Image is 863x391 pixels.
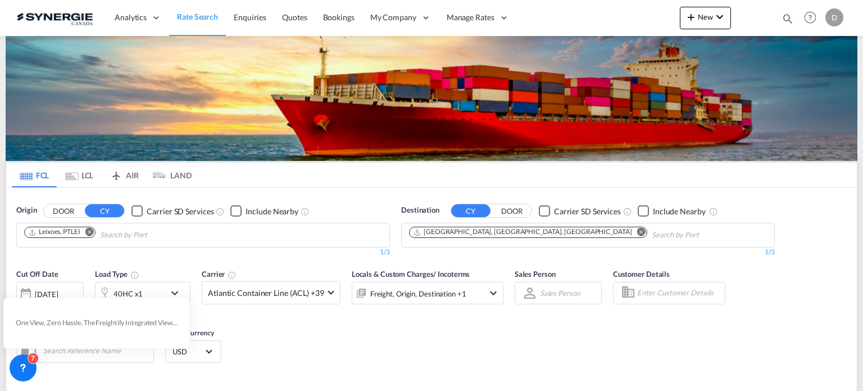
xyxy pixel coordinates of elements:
span: / Incoterms [433,269,470,278]
md-tab-item: LCL [57,163,102,187]
div: 40HC x1 [113,286,143,302]
button: Remove [630,227,647,239]
md-select: Select Currency: $ USDUnited States Dollar [171,343,215,359]
button: DOOR [44,205,83,218]
span: Analytics [115,12,147,23]
button: Remove [78,227,95,239]
md-chips-wrap: Chips container. Use arrow keys to select chips. [22,223,211,244]
md-icon: icon-airplane [110,169,123,177]
span: Destination [401,205,439,216]
span: USD [172,347,204,357]
div: Press delete to remove this chip. [28,227,83,237]
span: Atlantic Container Line (ACL) +39 [208,287,324,299]
div: D [825,8,843,26]
md-checkbox: Checkbox No Ink [539,205,621,217]
md-icon: icon-magnify [782,12,794,25]
span: Carrier [202,269,237,278]
input: Search Reference Name [38,342,153,359]
div: Carrier SD Services [147,206,214,217]
md-select: Sales Person [539,285,582,301]
div: Freight Origin Destination Factory Stuffingicon-chevron-down [352,282,503,304]
input: Chips input. [100,226,207,244]
md-icon: icon-chevron-down [713,10,726,24]
md-icon: icon-plus 400-fg [684,10,698,24]
button: icon-plus 400-fgNewicon-chevron-down [680,7,731,29]
span: Manage Rates [447,12,494,23]
md-chips-wrap: Chips container. Use arrow keys to select chips. [407,223,763,244]
input: Chips input. [652,226,758,244]
div: [DATE] [16,282,84,305]
md-pagination-wrapper: Use the left and right arrow keys to navigate between tabs [12,163,192,187]
md-icon: Unchecked: Search for CY (Container Yard) services for all selected carriers.Checked : Search for... [216,207,225,216]
md-tab-item: LAND [147,163,192,187]
md-tab-item: FCL [12,163,57,187]
div: 40HC x1icon-chevron-down [95,282,190,304]
div: Help [801,8,825,28]
div: Include Nearby [653,206,706,217]
input: Enter Customer Details [637,285,721,302]
span: Bookings [323,12,355,22]
span: Origin [16,205,37,216]
div: 1/3 [401,248,775,257]
span: Sales Person [515,269,556,278]
span: Help [801,8,820,27]
div: Press delete to remove this chip. [413,227,634,237]
button: CY [451,204,490,217]
div: Leixoes, PTLEI [28,227,80,237]
div: 1/3 [16,248,390,257]
span: Search Currency [165,329,214,337]
span: Cut Off Date [16,269,58,278]
span: Enquiries [234,12,266,22]
span: Quotes [282,12,307,22]
span: Rate Search [177,12,218,21]
md-icon: Unchecked: Ignores neighbouring ports when fetching rates.Checked : Includes neighbouring ports w... [709,207,718,216]
md-icon: Unchecked: Search for CY (Container Yard) services for all selected carriers.Checked : Search for... [623,207,632,216]
md-icon: icon-chevron-down [487,286,500,300]
img: LCL+%26+FCL+BACKGROUND.png [6,36,857,161]
span: New [684,12,726,21]
span: Customer Details [613,269,670,278]
button: DOOR [492,205,532,218]
div: icon-magnify [782,12,794,29]
button: CY [85,204,124,217]
span: My Company [370,12,416,23]
md-checkbox: Checkbox No Ink [131,205,214,217]
md-tab-item: AIR [102,163,147,187]
div: Carrier SD Services [554,206,621,217]
md-icon: icon-information-outline [130,271,139,280]
div: Include Nearby [246,206,298,217]
img: 1f56c880d42311ef80fc7dca854c8e59.png [17,5,93,30]
md-checkbox: Checkbox No Ink [230,205,298,217]
md-checkbox: Checkbox No Ink [638,205,706,217]
span: Load Type [95,269,139,278]
div: Halifax, NS, CAHAL [413,227,632,237]
md-icon: The selected Trucker/Carrierwill be displayed in the rate results If the rates are from another f... [228,271,237,280]
md-icon: Unchecked: Ignores neighbouring ports when fetching rates.Checked : Includes neighbouring ports w... [301,207,310,216]
span: Locals & Custom Charges [352,269,470,278]
div: Freight Origin Destination Factory Stuffing [370,286,466,302]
